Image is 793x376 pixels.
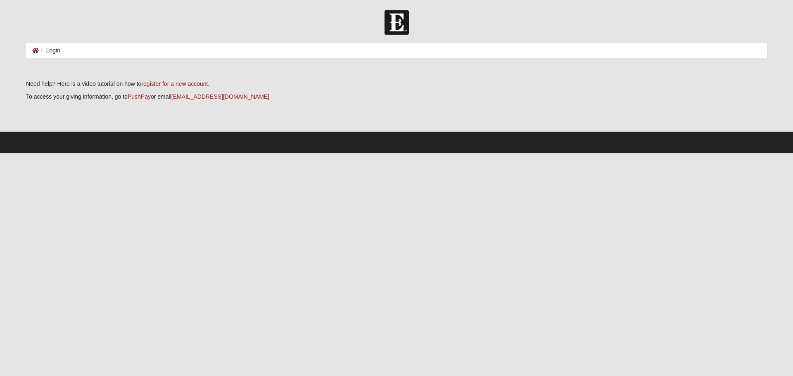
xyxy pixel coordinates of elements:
[26,92,767,101] p: To access your giving information, go to or email
[39,46,60,55] li: Login
[26,80,767,88] p: Need help? Here is a video tutorial on how to .
[128,93,151,100] a: PushPay
[385,10,409,35] img: Church of Eleven22 Logo
[141,80,208,87] a: register for a new account
[171,93,269,100] a: [EMAIL_ADDRESS][DOMAIN_NAME]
